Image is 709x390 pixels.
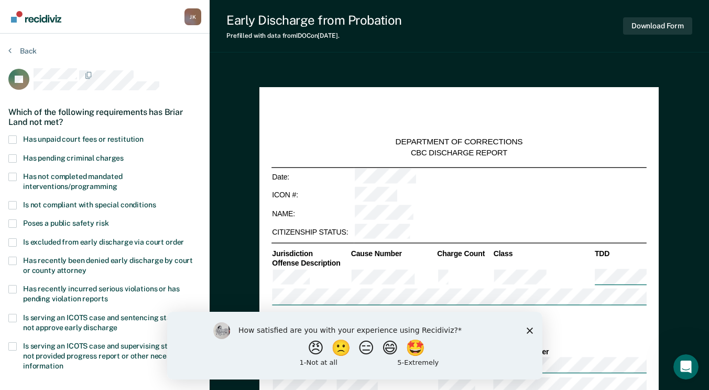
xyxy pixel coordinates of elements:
[226,13,402,28] div: Early Discharge from Probation
[184,8,201,25] div: J K
[184,8,201,25] button: Profile dropdown button
[23,238,184,246] span: Is excluded from early discharge via court order
[673,354,699,380] iframe: Intercom live chat
[8,46,37,56] button: Back
[23,313,190,332] span: Is serving an ICOTS case and sentencing state did not approve early discharge
[623,17,692,35] button: Download Form
[11,11,61,23] img: Recidiviz
[351,249,437,258] th: Cause Number
[8,99,201,135] div: Which of the following requirements has Briar Land not met?
[271,205,354,223] td: NAME:
[411,147,507,157] div: CBC DISCHARGE REPORT
[271,223,354,241] td: CITIZENSHIP STATUS:
[493,347,647,356] th: Penalty Modifier
[23,172,122,191] span: Has not completed mandated interventions/programming
[23,342,192,370] span: Is serving an ICOTS case and supervising state has not provided progress report or other necessar...
[23,256,193,275] span: Has recently been denied early discharge by court or county attorney
[23,154,124,162] span: Has pending criminal charges
[437,313,647,323] th: Start Date
[271,186,354,205] td: ICON #:
[271,259,350,268] th: Offense Description
[23,201,156,209] span: Is not compliant with special conditions
[23,219,108,227] span: Poses a public safety risk
[437,249,493,258] th: Charge Count
[226,32,402,39] div: Prefilled with data from IDOC on [DATE] .
[271,249,350,258] th: Jurisdiction
[167,312,542,380] iframe: Survey by Kim from Recidiviz
[594,249,647,258] th: TDD
[23,135,144,143] span: Has unpaid court fees or restitution
[493,249,594,258] th: Class
[271,167,354,186] td: Date:
[23,284,179,303] span: Has recently incurred serious violations or has pending violation reports
[396,137,523,147] div: DEPARTMENT OF CORRECTIONS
